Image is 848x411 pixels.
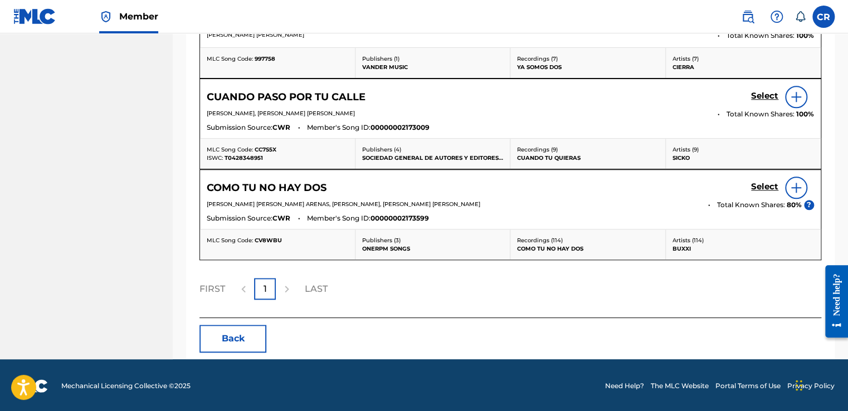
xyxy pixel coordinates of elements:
[672,55,815,63] p: Artists ( 7 )
[770,10,783,23] img: help
[255,55,275,62] span: 997758
[272,213,290,223] span: CWR
[362,145,504,154] p: Publishers ( 4 )
[517,145,659,154] p: Recordings ( 9 )
[371,123,430,133] span: 00000002173009
[727,31,796,41] span: Total Known Shares:
[737,6,759,28] a: Public Search
[804,200,814,210] span: ?
[225,154,263,162] span: T0428348951
[796,109,814,119] span: 100 %
[792,358,848,411] iframe: Chat Widget
[751,91,778,101] h5: Select
[517,63,659,71] p: YA SOMOS DOS
[362,55,504,63] p: Publishers ( 1 )
[796,369,802,402] div: Drag
[207,182,326,194] h5: COMO TU NO HAY DOS
[672,244,815,253] p: BUXXI
[517,55,659,63] p: Recordings ( 7 )
[305,282,328,296] p: LAST
[264,282,267,296] p: 1
[517,244,659,253] p: COMO TU NO HAY DOS
[207,110,355,117] span: [PERSON_NAME], [PERSON_NAME] [PERSON_NAME]
[272,123,290,133] span: CWR
[207,213,272,223] span: Submission Source:
[307,213,371,223] span: Member's Song ID:
[727,109,796,119] span: Total Known Shares:
[362,154,504,162] p: SOCIEDAD GENERAL DE AUTORES Y EDITORES (SGAE)
[517,236,659,244] p: Recordings ( 114 )
[61,381,191,391] span: Mechanical Licensing Collective © 2025
[795,11,806,22] div: Notifications
[766,6,788,28] div: Help
[207,123,272,133] span: Submission Source:
[812,6,835,28] div: User Menu
[672,63,815,71] p: CIERRA
[207,154,223,162] span: ISWC:
[199,282,225,296] p: FIRST
[362,63,504,71] p: VANDER MUSIC
[651,381,709,391] a: The MLC Website
[207,55,253,62] span: MLC Song Code:
[207,237,253,244] span: MLC Song Code:
[207,31,304,38] span: [PERSON_NAME] [PERSON_NAME]
[789,181,803,194] img: info
[119,10,158,23] span: Member
[672,236,815,244] p: Artists ( 114 )
[605,381,644,391] a: Need Help?
[751,182,778,192] h5: Select
[672,154,815,162] p: SICKO
[741,10,754,23] img: search
[362,236,504,244] p: Publishers ( 3 )
[796,31,814,41] span: 100 %
[13,8,56,25] img: MLC Logo
[717,200,787,210] span: Total Known Shares:
[371,213,429,223] span: 00000002173599
[715,381,781,391] a: Portal Terms of Use
[817,257,848,346] iframe: Resource Center
[207,91,365,104] h5: CUANDO PASO POR TU CALLE
[787,200,802,210] span: 80 %
[255,237,282,244] span: CV8WBU
[307,123,371,133] span: Member's Song ID:
[362,244,504,253] p: ONERPM SONGS
[517,154,659,162] p: CUANDO TU QUIERAS
[199,325,266,353] button: Back
[789,90,803,104] img: info
[255,146,276,153] span: CC7S5X
[787,381,835,391] a: Privacy Policy
[99,10,113,23] img: Top Rightsholder
[672,145,815,154] p: Artists ( 9 )
[207,200,480,208] span: [PERSON_NAME] [PERSON_NAME] ARENAS, [PERSON_NAME], [PERSON_NAME] [PERSON_NAME]
[207,146,253,153] span: MLC Song Code:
